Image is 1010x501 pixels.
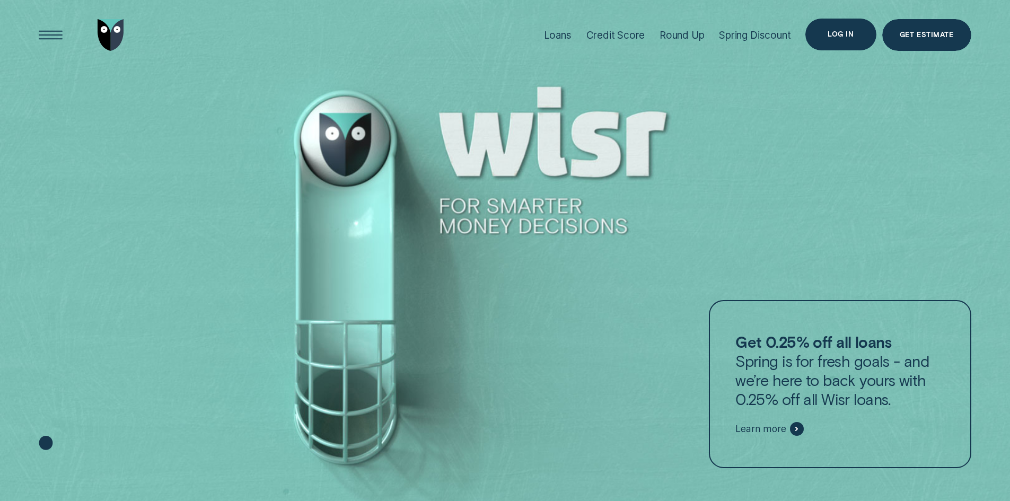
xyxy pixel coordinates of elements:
div: Log in [828,31,854,38]
p: Spring is for fresh goals - and we’re here to back yours with 0.25% off all Wisr loans. [735,332,944,409]
a: Get Estimate [882,19,971,51]
div: Credit Score [586,29,645,41]
a: Get 0.25% off all loansSpring is for fresh goals - and we’re here to back yours with 0.25% off al... [709,300,971,469]
button: Open Menu [35,19,67,51]
strong: Get 0.25% off all loans [735,332,891,351]
img: Wisr [98,19,124,51]
div: Spring Discount [719,29,791,41]
button: Log in [805,19,876,50]
span: Learn more [735,423,786,435]
div: Loans [544,29,572,41]
div: Round Up [660,29,705,41]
